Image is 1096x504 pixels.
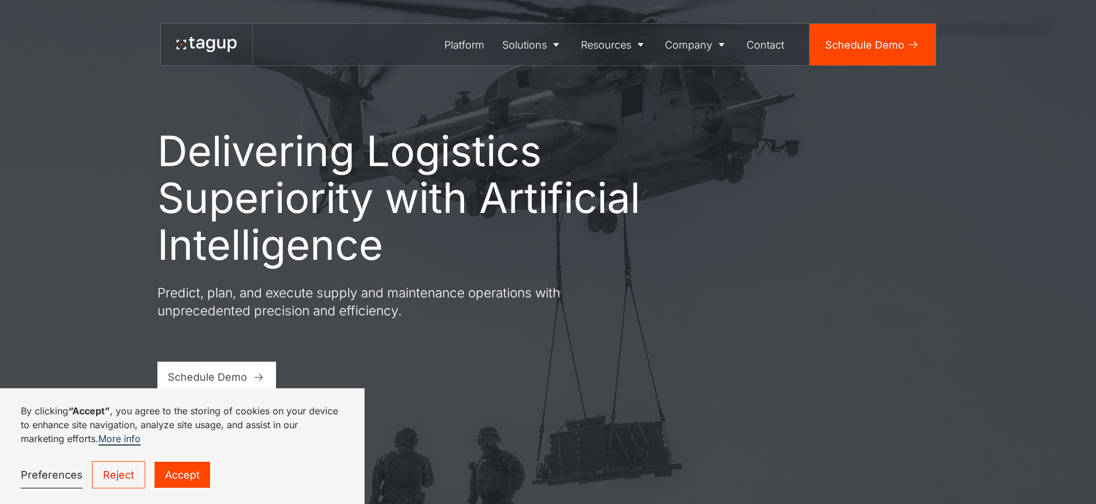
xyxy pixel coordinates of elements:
[737,24,793,65] a: Contact
[494,24,572,65] a: Solutions
[581,37,631,53] div: Resources
[168,369,247,385] div: Schedule Demo
[572,24,656,65] a: Resources
[665,37,712,53] div: Company
[825,37,904,53] div: Schedule Demo
[92,461,145,488] a: Reject
[157,127,643,268] h1: Delivering Logistics Superiority with Artificial Intelligence
[98,433,141,446] a: More info
[155,462,210,488] a: Accept
[502,37,547,53] div: Solutions
[435,24,494,65] a: Platform
[21,404,344,446] p: By clicking , you agree to the storing of cookies on your device to enhance site navigation, anal...
[21,462,83,488] a: Preferences
[656,24,738,65] a: Company
[157,284,574,320] p: Predict, plan, and execute supply and maintenance operations with unprecedented precision and eff...
[157,362,276,393] a: Schedule Demo
[444,37,484,53] div: Platform
[810,24,936,65] a: Schedule Demo
[746,37,784,53] div: Contact
[68,405,110,417] strong: “Accept”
